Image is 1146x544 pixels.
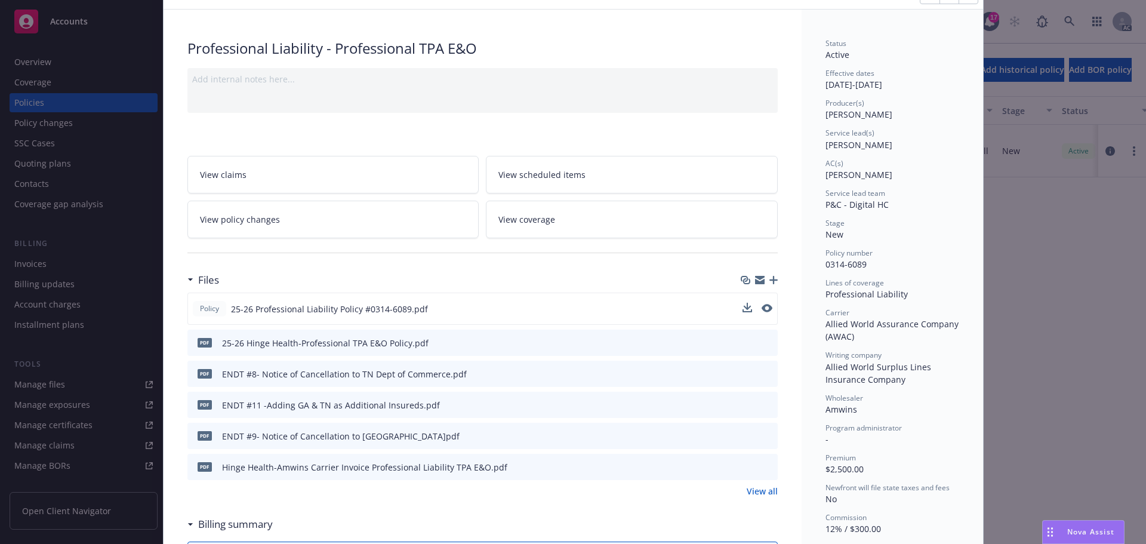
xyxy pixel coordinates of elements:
span: 0314-6089 [825,259,867,270]
span: Program administrator [825,423,902,433]
span: $2,500.00 [825,463,864,475]
span: [PERSON_NAME] [825,109,892,120]
span: Wholesaler [825,393,863,403]
span: Policy [198,303,221,314]
a: View claims [187,156,479,193]
span: [PERSON_NAME] [825,169,892,180]
button: preview file [762,337,773,349]
div: 25-26 Hinge Health-Professional TPA E&O Policy.pdf [222,337,429,349]
div: ENDT #8- Notice of Cancellation to TN Dept of Commerce.pdf [222,368,467,380]
span: Policy number [825,248,873,258]
button: download file [743,399,753,411]
span: Allied World Surplus Lines Insurance Company [825,361,934,385]
button: download file [743,303,752,312]
span: Effective dates [825,68,874,78]
span: Lines of coverage [825,278,884,288]
span: Service lead(s) [825,128,874,138]
span: Amwins [825,404,857,415]
span: View scheduled items [498,168,586,181]
button: preview file [762,430,773,442]
div: Billing summary [187,517,273,532]
a: View all [747,485,778,497]
button: preview file [762,461,773,474]
button: preview file [762,399,773,411]
span: Writing company [825,350,882,360]
span: No [825,493,837,505]
h3: Files [198,272,219,288]
span: Newfront will file state taxes and fees [825,482,950,493]
span: Allied World Assurance Company (AWAC) [825,318,961,342]
a: View policy changes [187,201,479,238]
div: Drag to move [1043,521,1058,543]
span: View claims [200,168,247,181]
span: pdf [198,338,212,347]
span: pdf [198,431,212,440]
button: preview file [762,303,772,315]
h3: Billing summary [198,517,273,532]
span: Stage [825,218,845,228]
span: pdf [198,369,212,378]
span: [PERSON_NAME] [825,139,892,150]
span: Status [825,38,846,48]
button: preview file [762,304,772,312]
div: ENDT #9- Notice of Cancellation to [GEOGRAPHIC_DATA]pdf [222,430,460,442]
button: download file [743,337,753,349]
span: Premium [825,453,856,463]
span: Active [825,49,849,60]
a: View scheduled items [486,156,778,193]
span: 12% / $300.00 [825,523,881,534]
button: download file [743,303,752,315]
button: Nova Assist [1042,520,1125,544]
span: pdf [198,462,212,471]
div: Add internal notes here... [192,73,773,85]
span: 25-26 Professional Liability Policy #0314-6089.pdf [231,303,428,315]
span: Carrier [825,308,849,318]
span: View coverage [498,213,555,226]
span: P&C - Digital HC [825,199,889,210]
div: Professional Liability - Professional TPA E&O [187,38,778,59]
button: download file [743,461,753,474]
span: New [825,229,843,240]
a: View coverage [486,201,778,238]
span: pdf [198,400,212,409]
span: Service lead team [825,188,885,198]
span: Producer(s) [825,98,864,108]
button: download file [743,430,753,442]
span: AC(s) [825,158,843,168]
span: Commission [825,512,867,523]
button: preview file [762,368,773,380]
span: View policy changes [200,213,280,226]
div: Hinge Health-Amwins Carrier Invoice Professional Liability TPA E&O.pdf [222,461,507,474]
span: - [825,434,828,445]
div: ENDT #11 -Adding GA & TN as Additional Insureds.pdf [222,399,440,411]
div: Files [187,272,219,288]
span: Nova Assist [1067,527,1114,537]
button: download file [743,368,753,380]
div: [DATE] - [DATE] [825,68,959,91]
span: Professional Liability [825,288,908,300]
